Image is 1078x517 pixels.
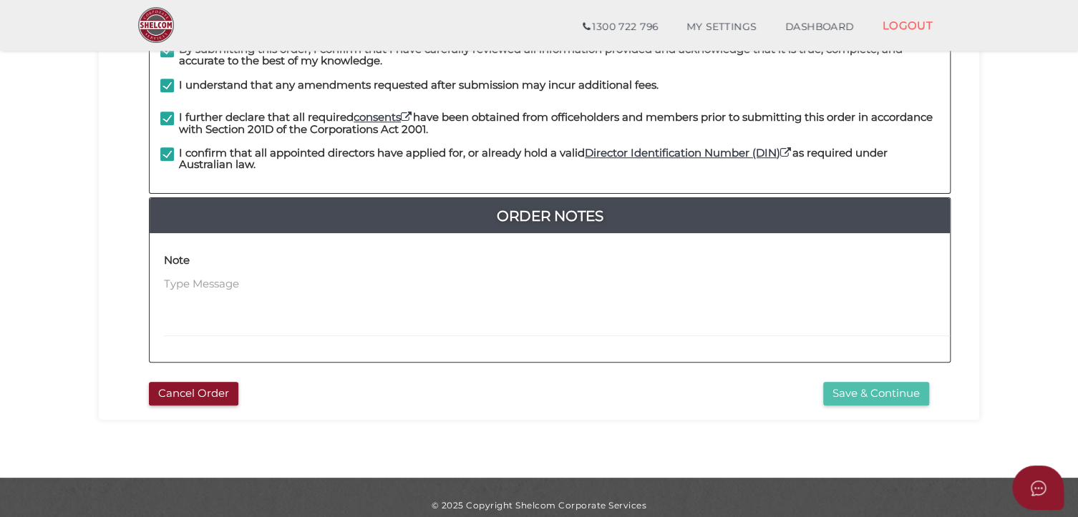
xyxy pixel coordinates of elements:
[868,11,947,40] a: LOGOUT
[672,13,771,41] a: MY SETTINGS
[771,13,868,41] a: DASHBOARD
[179,147,939,171] h4: I confirm that all appointed directors have applied for, or already hold a valid as required unde...
[585,146,792,159] a: Director Identification Number (DIN)
[110,499,968,511] div: © 2025 Copyright Shelcom Corporate Services
[179,112,939,135] h4: I further declare that all required have been obtained from officeholders and members prior to su...
[568,13,672,41] a: 1300 722 796
[354,110,413,124] a: consents
[179,79,659,92] h4: I understand that any amendments requested after submission may incur additional fees.
[823,382,929,405] button: Save & Continue
[164,255,190,267] h4: Note
[149,382,238,405] button: Cancel Order
[150,205,950,227] a: Order Notes
[1012,466,1064,510] button: Open asap
[179,44,939,67] h4: By submitting this order, I confirm that I have carefully reviewed all information provided and a...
